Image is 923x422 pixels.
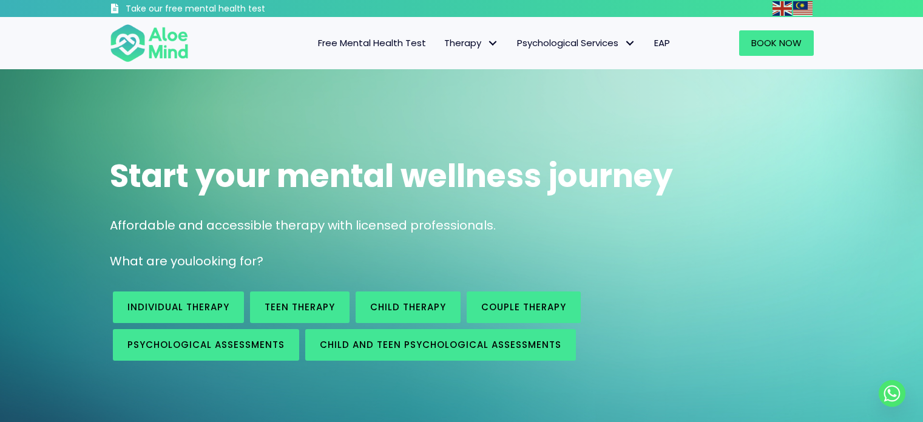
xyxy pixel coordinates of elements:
[370,301,446,313] span: Child Therapy
[250,291,350,323] a: Teen Therapy
[305,329,576,361] a: Child and Teen Psychological assessments
[127,338,285,351] span: Psychological assessments
[508,30,645,56] a: Psychological ServicesPsychological Services: submenu
[126,3,330,15] h3: Take our free mental health test
[751,36,802,49] span: Book Now
[309,30,435,56] a: Free Mental Health Test
[773,1,792,16] img: en
[110,23,189,63] img: Aloe mind Logo
[645,30,679,56] a: EAP
[356,291,461,323] a: Child Therapy
[110,3,330,17] a: Take our free mental health test
[127,301,229,313] span: Individual therapy
[435,30,508,56] a: TherapyTherapy: submenu
[110,217,814,234] p: Affordable and accessible therapy with licensed professionals.
[113,329,299,361] a: Psychological assessments
[110,154,673,198] span: Start your mental wellness journey
[192,253,263,270] span: looking for?
[110,253,192,270] span: What are you
[481,301,566,313] span: Couple therapy
[265,301,335,313] span: Teen Therapy
[205,30,679,56] nav: Menu
[879,380,905,407] a: Whatsapp
[739,30,814,56] a: Book Now
[517,36,636,49] span: Psychological Services
[467,291,581,323] a: Couple therapy
[320,338,561,351] span: Child and Teen Psychological assessments
[444,36,499,49] span: Therapy
[621,35,639,52] span: Psychological Services: submenu
[113,291,244,323] a: Individual therapy
[318,36,426,49] span: Free Mental Health Test
[654,36,670,49] span: EAP
[793,1,813,16] img: ms
[793,1,814,15] a: Malay
[773,1,793,15] a: English
[484,35,502,52] span: Therapy: submenu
